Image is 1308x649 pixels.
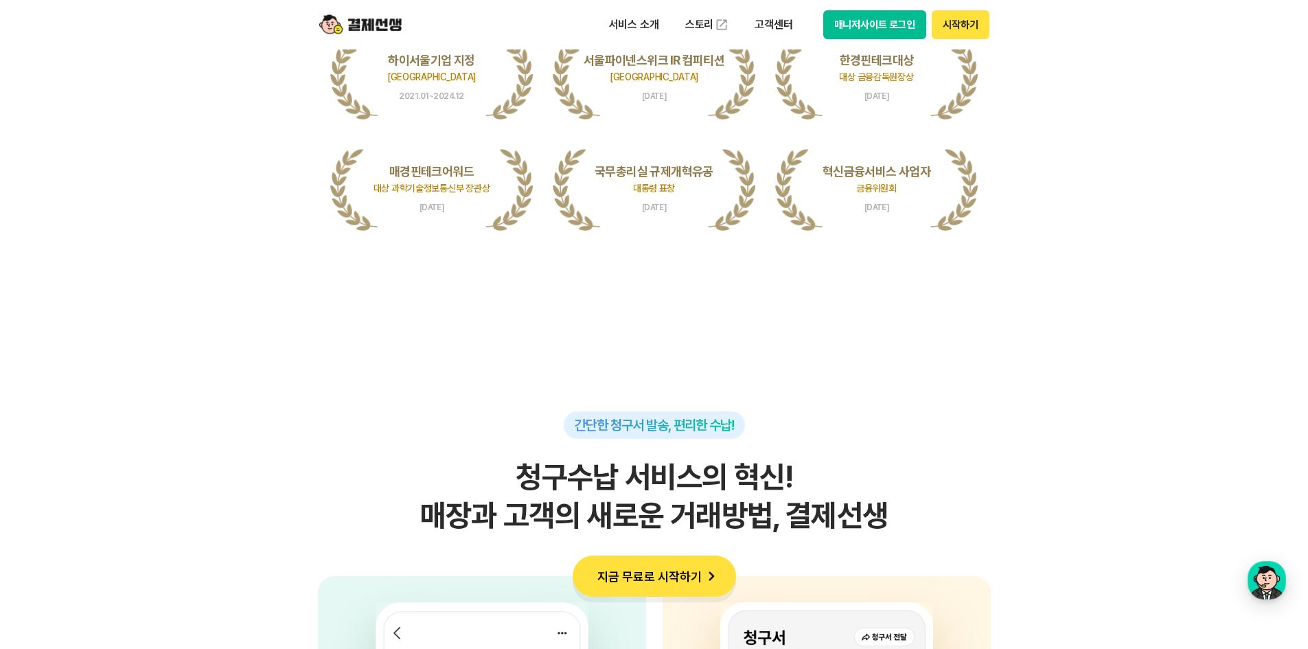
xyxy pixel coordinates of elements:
[330,92,533,100] span: 2021.01~2024.12
[775,163,978,180] p: 혁신금융서비스 사업자
[4,435,91,470] a: 홈
[91,435,177,470] a: 대화
[330,203,533,212] span: [DATE]
[553,92,756,100] span: [DATE]
[775,52,978,69] p: 한경핀테크대상
[553,69,756,85] p: [GEOGRAPHIC_DATA]
[775,203,978,212] span: [DATE]
[553,52,756,69] p: 서울파이넨스위크 IR 컴피티션
[43,456,51,467] span: 홈
[599,12,669,37] p: 서비스 소개
[932,10,989,39] button: 시작하기
[575,417,734,433] span: 간단한 청구서 발송, 편리한 수납!
[775,92,978,100] span: [DATE]
[330,180,533,196] p: 대상 과학기술정보통신부 장관상
[553,203,756,212] span: [DATE]
[676,11,739,38] a: 스토리
[318,458,991,535] h2: 청구수납 서비스의 혁신! 매장과 고객의 새로운 거래방법, 결제선생
[775,180,978,196] p: 금융위원회
[553,180,756,196] p: 대통령 표창
[330,69,533,85] p: [GEOGRAPHIC_DATA]
[553,163,756,180] p: 국무총리실 규제개혁유공
[319,12,402,38] img: logo
[330,163,533,180] p: 매경핀테크어워드
[775,69,978,85] p: 대상 금융감독원장상
[745,12,802,37] p: 고객센터
[715,18,728,32] img: 외부 도메인 오픈
[177,435,264,470] a: 설정
[330,52,533,69] p: 하이서울기업 지정
[126,457,142,468] span: 대화
[702,567,721,586] img: 화살표 아이콘
[212,456,229,467] span: 설정
[823,10,927,39] button: 매니저사이트 로그인
[573,556,736,597] button: 지금 무료로 시작하기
